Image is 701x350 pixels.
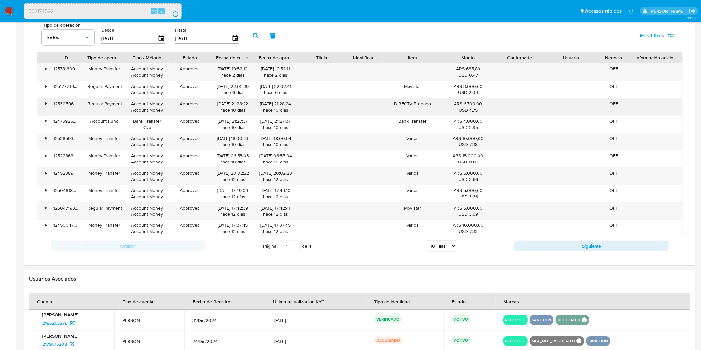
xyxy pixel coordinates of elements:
[585,8,622,14] span: Accesos rápidos
[689,8,696,14] a: Salir
[160,8,162,14] span: s
[687,15,698,21] span: 3.160.0
[29,276,690,282] h2: Usuarios Asociados
[152,8,157,14] span: ⌥
[650,8,687,14] p: lautaro.chamorro@mercadolibre.com
[24,7,181,15] input: Buscar usuario o caso...
[166,7,179,16] button: search-icon
[628,8,634,14] a: Notificaciones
